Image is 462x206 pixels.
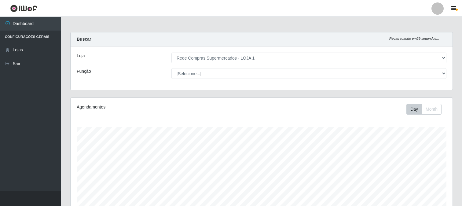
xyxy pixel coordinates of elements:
label: Loja [77,53,85,59]
button: Day [406,104,422,115]
strong: Buscar [77,37,91,42]
div: Toolbar with button groups [406,104,446,115]
button: Month [422,104,442,115]
div: First group [406,104,442,115]
img: CoreUI Logo [10,5,37,12]
label: Função [77,68,91,75]
i: Recarregando em 29 segundos... [389,37,439,40]
div: Agendamentos [77,104,226,110]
